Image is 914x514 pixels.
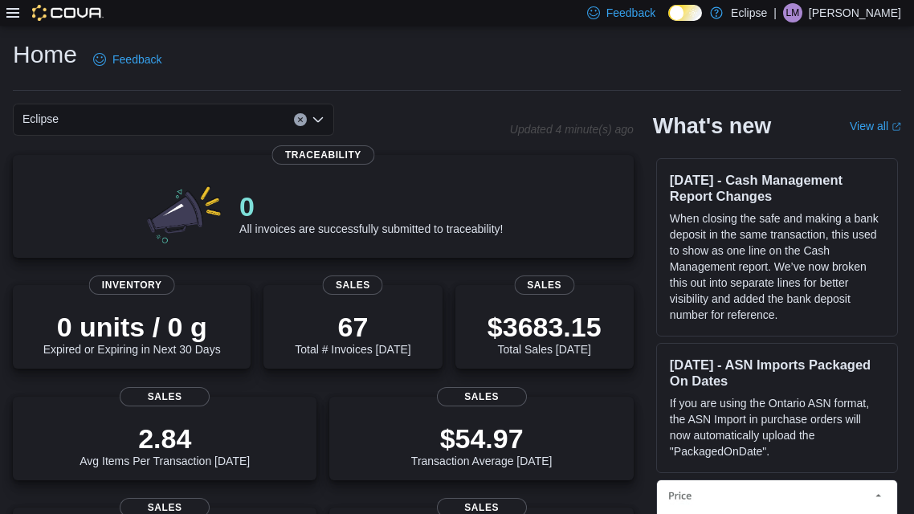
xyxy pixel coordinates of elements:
span: Inventory [89,275,175,295]
p: Updated 4 minute(s) ago [510,123,634,136]
img: 0 [143,181,226,245]
img: Cova [32,5,104,21]
div: Lanai Monahan [783,3,802,22]
h2: What's new [653,113,771,139]
h1: Home [13,39,77,71]
p: 2.84 [80,422,250,455]
button: Clear input [294,113,307,126]
p: 0 units / 0 g [43,311,221,343]
h3: [DATE] - Cash Management Report Changes [670,172,884,204]
span: Eclipse [22,109,59,128]
span: Sales [323,275,383,295]
span: Traceability [272,145,374,165]
p: If you are using the Ontario ASN format, the ASN Import in purchase orders will now automatically... [670,395,884,459]
span: Feedback [606,5,655,21]
span: LM [786,3,800,22]
div: Transaction Average [DATE] [411,422,553,467]
p: Eclipse [731,3,767,22]
button: Open list of options [312,113,324,126]
h3: [DATE] - ASN Imports Packaged On Dates [670,357,884,389]
span: Feedback [112,51,161,67]
svg: External link [892,122,901,132]
p: | [773,3,777,22]
div: Total Sales [DATE] [488,311,602,356]
p: $3683.15 [488,311,602,343]
span: Dark Mode [668,21,669,22]
div: Avg Items Per Transaction [DATE] [80,422,250,467]
a: View allExternal link [850,120,901,133]
p: $54.97 [411,422,553,455]
div: Total # Invoices [DATE] [295,311,410,356]
input: Dark Mode [668,5,702,22]
a: Feedback [87,43,168,75]
p: [PERSON_NAME] [809,3,901,22]
div: All invoices are successfully submitted to traceability! [239,190,503,235]
p: 67 [295,311,410,343]
p: 0 [239,190,503,222]
div: Expired or Expiring in Next 30 Days [43,311,221,356]
p: When closing the safe and making a bank deposit in the same transaction, this used to show as one... [670,210,884,323]
span: Sales [437,387,527,406]
span: Sales [120,387,210,406]
span: Sales [514,275,574,295]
